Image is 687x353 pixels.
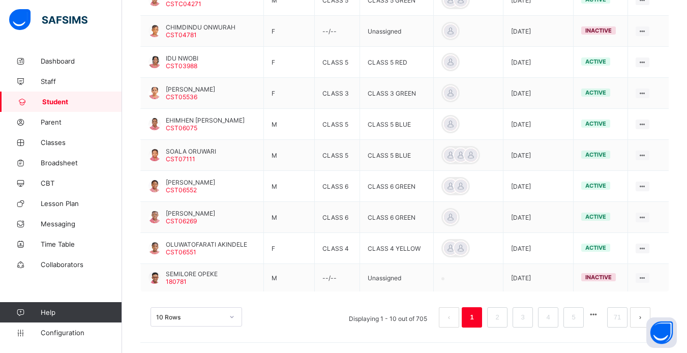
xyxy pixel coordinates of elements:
a: 71 [611,311,624,324]
td: CLASS 4 [314,233,360,264]
li: 2 [487,307,507,328]
li: 5 [563,307,584,328]
td: M [263,202,314,233]
span: active [585,244,606,251]
td: CLASS 6 [314,202,360,233]
a: 1 [467,311,476,324]
td: [DATE] [503,233,574,264]
td: CLASS 5 [314,109,360,140]
span: EHIMHEN [PERSON_NAME] [166,116,245,124]
span: Parent [41,118,122,126]
span: CBT [41,179,122,187]
td: F [263,233,314,264]
td: M [263,109,314,140]
td: F [263,16,314,47]
span: SOALA ORUWARI [166,148,216,155]
td: M [263,140,314,171]
span: Lesson Plan [41,199,122,208]
img: safsims [9,9,87,31]
span: CST04781 [166,31,197,39]
td: [DATE] [503,109,574,140]
span: active [585,213,606,220]
span: active [585,182,606,189]
span: OLUWATOFARATI AKINDELE [166,241,247,248]
span: Staff [41,77,122,85]
td: --/-- [314,264,360,292]
td: CLASS 6 [314,171,360,202]
button: next page [630,307,650,328]
li: 3 [513,307,533,328]
span: CST05536 [166,93,197,101]
a: 3 [518,311,527,324]
span: Time Table [41,240,122,248]
li: 71 [607,307,628,328]
a: 5 [569,311,578,324]
span: CST03988 [166,62,197,70]
td: CLASS 5 RED [360,47,434,78]
span: active [585,89,606,96]
td: CLASS 5 [314,140,360,171]
td: CLASS 6 GREEN [360,202,434,233]
a: 4 [543,311,553,324]
td: [DATE] [503,47,574,78]
td: CLASS 4 YELLOW [360,233,434,264]
span: active [585,151,606,158]
span: Dashboard [41,57,122,65]
span: 180781 [166,278,187,285]
span: SEMILORE OPEKE [166,270,218,278]
td: CLASS 5 [314,47,360,78]
td: [DATE] [503,264,574,292]
span: CHIMDINDU ONWURAH [166,23,235,31]
li: 上一页 [439,307,459,328]
span: inactive [585,27,612,34]
span: Collaborators [41,260,122,269]
td: M [263,264,314,292]
span: Broadsheet [41,159,122,167]
span: Classes [41,138,122,146]
button: prev page [439,307,459,328]
td: [DATE] [503,16,574,47]
td: CLASS 5 BLUE [360,109,434,140]
span: [PERSON_NAME] [166,179,215,186]
button: Open asap [646,317,677,348]
span: CST06269 [166,217,197,225]
td: F [263,78,314,109]
span: IDU NWOBI [166,54,198,62]
span: inactive [585,274,612,281]
td: --/-- [314,16,360,47]
span: Configuration [41,329,122,337]
span: active [585,120,606,127]
td: CLASS 3 [314,78,360,109]
a: 2 [492,311,502,324]
td: CLASS 6 GREEN [360,171,434,202]
span: active [585,58,606,65]
span: CST06552 [166,186,197,194]
td: [DATE] [503,202,574,233]
li: 1 [462,307,482,328]
li: Displaying 1 - 10 out of 705 [341,307,435,328]
span: Messaging [41,220,122,228]
td: [DATE] [503,78,574,109]
span: [PERSON_NAME] [166,85,215,93]
span: CST07111 [166,155,195,163]
td: CLASS 5 BLUE [360,140,434,171]
td: CLASS 3 GREEN [360,78,434,109]
td: [DATE] [503,171,574,202]
td: M [263,171,314,202]
span: Student [42,98,122,106]
li: 向后 5 页 [586,307,601,321]
td: F [263,47,314,78]
div: 10 Rows [156,313,223,321]
td: [DATE] [503,140,574,171]
td: Unassigned [360,16,434,47]
li: 下一页 [630,307,650,328]
span: Help [41,308,122,316]
td: Unassigned [360,264,434,292]
span: CST06075 [166,124,197,132]
li: 4 [538,307,558,328]
span: [PERSON_NAME] [166,210,215,217]
span: CST06551 [166,248,196,256]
